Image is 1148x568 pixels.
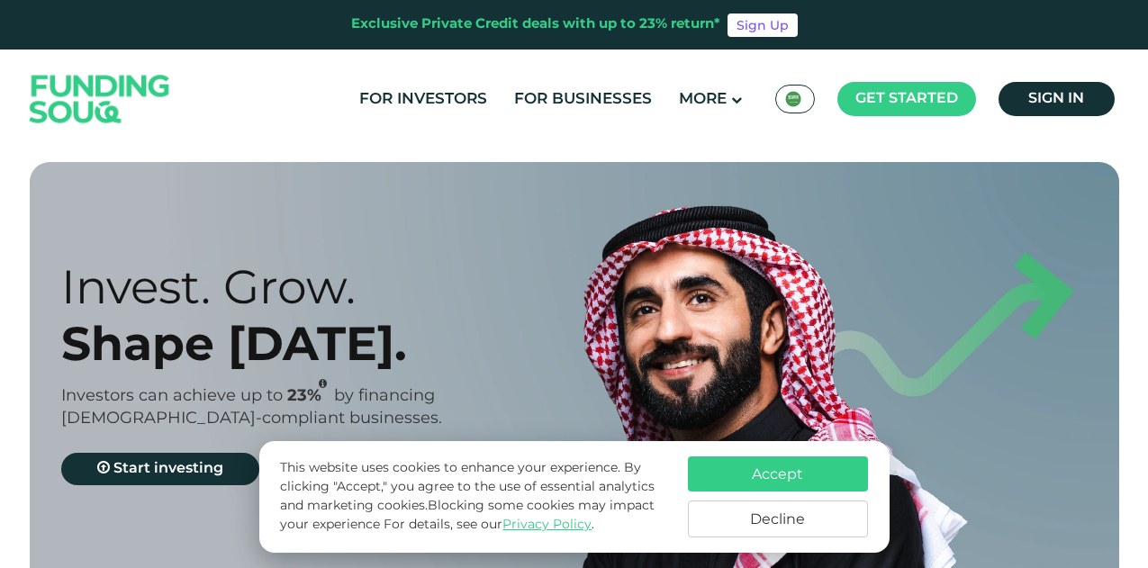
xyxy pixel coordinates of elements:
span: More [679,92,727,107]
p: This website uses cookies to enhance your experience. By clicking "Accept," you agree to the use ... [280,459,669,535]
img: SA Flag [785,91,801,107]
a: For Investors [355,85,492,114]
span: Get started [855,92,958,105]
div: Shape [DATE]. [61,315,606,372]
span: Sign in [1028,92,1084,105]
button: Accept [688,456,868,491]
span: 23% [287,388,334,404]
span: Blocking some cookies may impact your experience [280,500,655,531]
span: Investors can achieve up to [61,388,283,404]
a: Start investing [61,453,259,485]
button: Decline [688,500,868,537]
span: For details, see our . [384,518,594,531]
div: Exclusive Private Credit deals with up to 23% return* [351,14,720,35]
span: Start investing [113,462,223,475]
a: Sign in [999,82,1115,116]
img: Logo [12,54,188,145]
a: Sign Up [728,14,798,37]
a: For Businesses [510,85,656,114]
a: Privacy Policy [502,518,592,531]
i: 23% IRR (expected) ~ 15% Net yield (expected) [319,379,327,389]
span: by financing [DEMOGRAPHIC_DATA]-compliant businesses. [61,388,442,427]
div: Invest. Grow. [61,258,606,315]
